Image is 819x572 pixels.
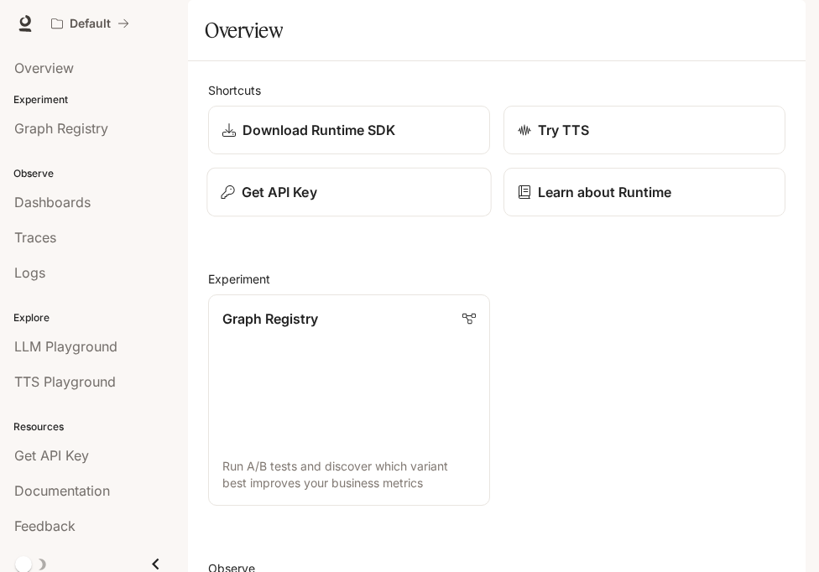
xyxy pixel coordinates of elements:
[222,309,318,329] p: Graph Registry
[205,13,283,47] h1: Overview
[242,182,317,202] p: Get API Key
[208,294,490,506] a: Graph RegistryRun A/B tests and discover which variant best improves your business metrics
[44,7,137,40] button: All workspaces
[206,168,491,217] button: Get API Key
[538,182,671,202] p: Learn about Runtime
[70,17,111,31] p: Default
[208,270,785,288] h2: Experiment
[503,106,785,154] a: Try TTS
[222,458,476,491] p: Run A/B tests and discover which variant best improves your business metrics
[243,120,395,140] p: Download Runtime SDK
[208,81,785,99] h2: Shortcuts
[538,120,589,140] p: Try TTS
[503,168,785,216] a: Learn about Runtime
[208,106,490,154] a: Download Runtime SDK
